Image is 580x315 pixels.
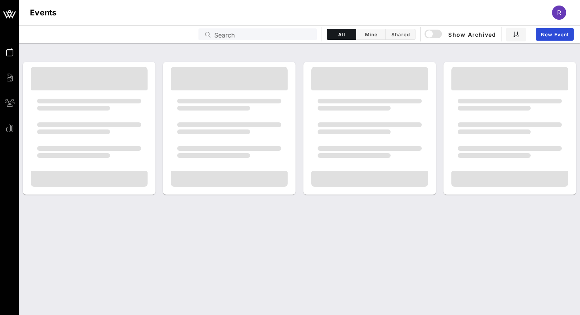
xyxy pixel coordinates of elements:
[391,32,410,37] span: Shared
[426,30,496,39] span: Show Archived
[557,9,561,17] span: R
[361,32,381,37] span: Mine
[356,29,386,40] button: Mine
[536,28,574,41] a: New Event
[386,29,415,40] button: Shared
[30,6,57,19] h1: Events
[425,27,496,41] button: Show Archived
[327,29,356,40] button: All
[552,6,566,20] div: R
[541,32,569,37] span: New Event
[332,32,351,37] span: All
